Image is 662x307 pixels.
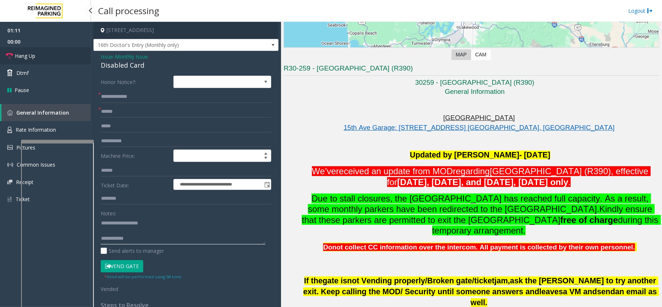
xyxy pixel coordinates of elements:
[7,127,12,133] img: 'icon'
[104,274,181,279] small: Vend will be performed using 9# tone
[7,145,13,150] img: 'icon'
[560,215,618,225] span: free of charge
[101,60,271,70] div: Disabled Card
[303,276,658,296] span: ask the [PERSON_NAME] to try another exit. Keep calling the MOD/ Security until someone answers and
[387,166,651,187] span: [GEOGRAPHIC_DATA] (R390), effective for
[16,69,29,77] span: Dtmf
[101,247,164,255] label: Send alerts to manager
[94,39,241,51] span: 16th Doctor's Entry (Monthly only)
[302,204,654,224] span: Kindly ensure that these parkers are permitted to exit the [GEOGRAPHIC_DATA]
[304,276,323,285] span: If the
[452,49,471,60] label: Map
[7,180,12,184] img: 'icon'
[115,53,148,60] span: Monthly Issue
[101,260,143,272] button: Vend Gate
[7,110,13,115] img: 'icon'
[284,64,659,76] h3: R30-259 - [GEOGRAPHIC_DATA] (R390)
[597,287,615,296] span: send
[397,177,569,187] span: [DATE], [DATE], and [DATE], [DATE] only
[323,243,635,251] span: Donot collect CC information over the intercom. All payment is collected by their own personnel.
[99,149,172,162] label: Machine Price:
[410,151,550,159] span: Updated by [PERSON_NAME]- [DATE]
[539,287,563,296] span: leaves
[99,179,172,190] label: Ticket Date:
[16,109,69,116] span: General Information
[263,179,271,190] span: Toggle popup
[445,88,505,95] span: General Information
[647,7,653,15] img: logout
[7,162,13,168] img: 'icon'
[312,166,336,176] span: We’ve
[101,286,118,292] span: Vended
[344,124,614,131] a: 15th Ave Garage: [STREET_ADDRESS] [GEOGRAPHIC_DATA], [GEOGRAPHIC_DATA]
[444,114,515,121] span: [GEOGRAPHIC_DATA]
[93,22,278,39] h4: [STREET_ADDRESS]
[261,150,271,156] span: Increase value
[17,161,55,168] span: Common Issues
[347,276,494,285] span: not Vending properly/Broken gate/ticket
[563,287,597,296] span: a VM and
[415,79,534,86] span: 30259 - [GEOGRAPHIC_DATA] (R390)
[16,126,56,133] span: Rate Information
[95,2,163,20] h3: Call processing
[99,76,172,88] label: Honor Notice?:
[7,196,12,203] img: 'icon'
[628,7,653,15] a: Logout
[101,53,113,60] span: Issue
[16,179,33,186] span: Receipt
[1,104,91,121] a: General Information
[471,49,491,60] label: CAM
[432,215,661,235] span: during this temporary arrangement.
[308,194,651,214] span: Due to stall closures, the [GEOGRAPHIC_DATA] has reached full capacity. As a result, some monthly...
[261,156,271,162] span: Decrease value
[322,276,347,286] span: gate is
[113,53,148,60] span: -
[453,166,490,176] span: regarding
[16,196,30,203] span: Ticket
[101,207,116,217] label: Notes:
[336,166,453,176] span: received an update from MOD
[568,177,571,187] span: .
[15,52,35,60] span: Hang Up
[16,144,35,151] span: Pictures
[494,276,510,285] span: jam,
[15,86,29,94] span: Pause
